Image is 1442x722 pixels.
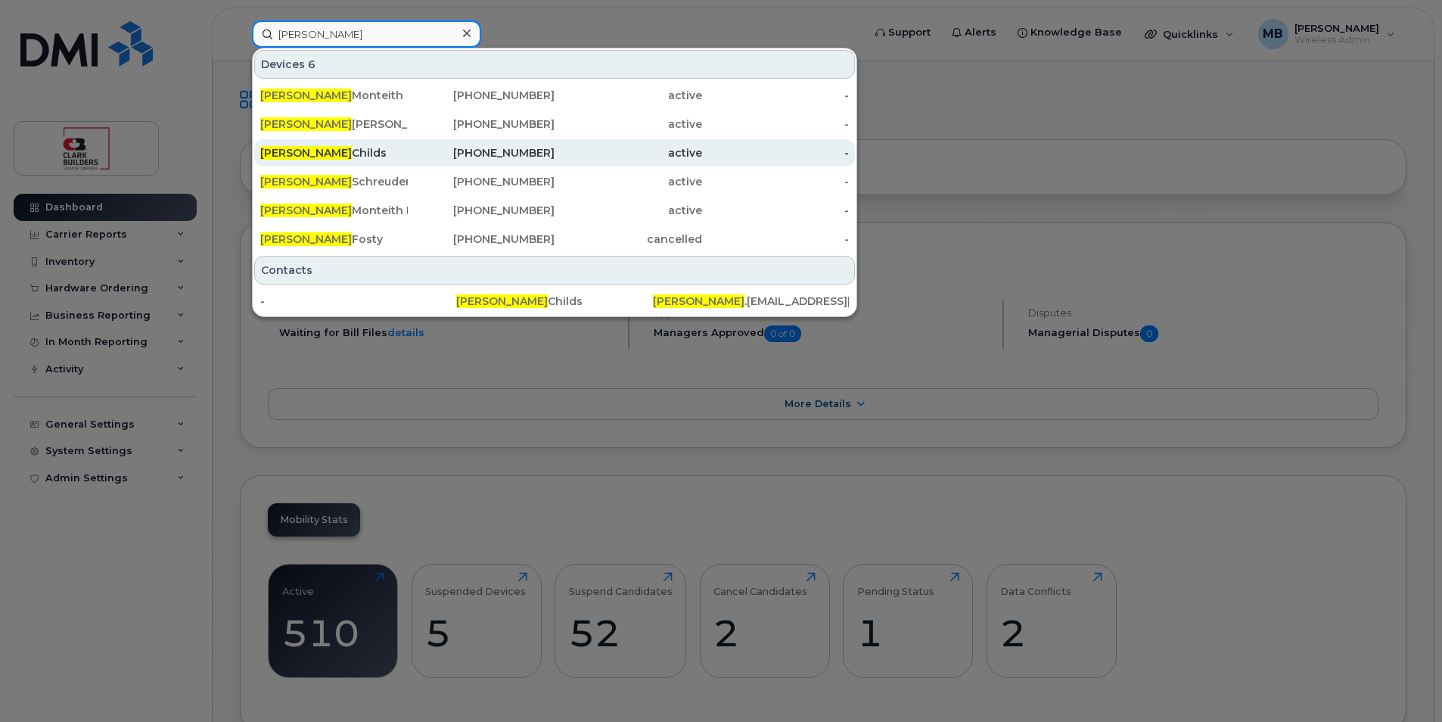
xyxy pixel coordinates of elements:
div: active [555,88,702,103]
span: [PERSON_NAME] [260,204,352,217]
div: Schreuder [260,174,408,189]
div: [PERSON_NAME] [260,117,408,132]
div: active [555,117,702,132]
a: [PERSON_NAME]Schreuder[PHONE_NUMBER]active- [254,168,855,195]
div: Fosty [260,232,408,247]
div: - [702,145,850,160]
a: [PERSON_NAME]Fosty[PHONE_NUMBER]cancelled- [254,226,855,253]
span: [PERSON_NAME] [260,89,352,102]
div: .[EMAIL_ADDRESS][DOMAIN_NAME] [653,294,849,309]
iframe: Messenger Launcher [1376,656,1431,711]
div: active [555,203,702,218]
div: active [555,174,702,189]
div: - [702,174,850,189]
span: 6 [308,57,315,72]
div: - [702,203,850,218]
div: [PHONE_NUMBER] [408,232,555,247]
div: [PHONE_NUMBER] [408,117,555,132]
span: [PERSON_NAME] [260,117,352,131]
div: active [555,145,702,160]
div: Contacts [254,256,855,285]
div: [PHONE_NUMBER] [408,174,555,189]
div: - [702,232,850,247]
span: [PERSON_NAME] [653,294,744,308]
div: Childs [456,294,652,309]
a: -[PERSON_NAME]Childs[PERSON_NAME].[EMAIL_ADDRESS][DOMAIN_NAME] [254,288,855,315]
a: [PERSON_NAME]Monteith[PHONE_NUMBER]active- [254,82,855,109]
div: cancelled [555,232,702,247]
a: [PERSON_NAME]Childs[PHONE_NUMBER]active- [254,139,855,166]
div: [PHONE_NUMBER] [408,203,555,218]
div: - [702,117,850,132]
div: [PHONE_NUMBER] [408,88,555,103]
div: - [702,88,850,103]
a: [PERSON_NAME][PERSON_NAME][PHONE_NUMBER]active- [254,110,855,138]
a: [PERSON_NAME]Monteith I Pad[PHONE_NUMBER]active- [254,197,855,224]
span: [PERSON_NAME] [456,294,548,308]
div: Childs [260,145,408,160]
div: Devices [254,50,855,79]
span: [PERSON_NAME] [260,175,352,188]
div: - [260,294,456,309]
div: [PHONE_NUMBER] [408,145,555,160]
div: Monteith [260,88,408,103]
div: Monteith I Pad [260,203,408,218]
span: [PERSON_NAME] [260,232,352,246]
span: [PERSON_NAME] [260,146,352,160]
